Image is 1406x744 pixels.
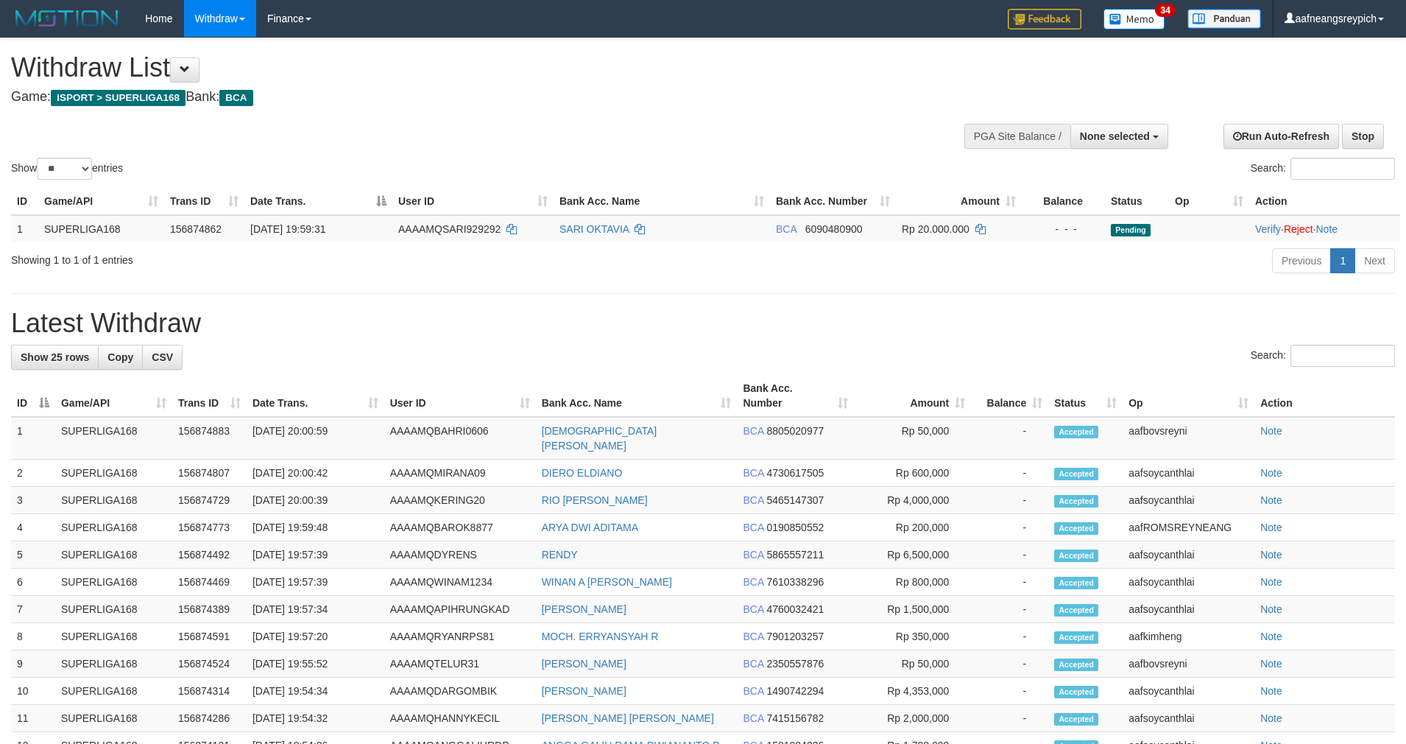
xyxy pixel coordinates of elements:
span: Accepted [1054,604,1098,617]
td: AAAAMQKERING20 [384,487,536,514]
td: [DATE] 20:00:39 [247,487,384,514]
td: aafROMSREYNEANG [1123,514,1254,541]
a: Note [1260,549,1282,561]
a: Note [1260,603,1282,615]
td: SUPERLIGA168 [55,705,172,732]
a: ARYA DWI ADITAMA [542,522,638,533]
td: 156874469 [172,569,247,596]
label: Search: [1251,345,1395,367]
td: SUPERLIGA168 [55,487,172,514]
th: Bank Acc. Name: activate to sort column ascending [536,375,738,417]
th: ID [11,188,38,215]
div: - - - [1028,222,1099,236]
span: Accepted [1054,631,1098,644]
td: - [971,705,1048,732]
span: Accepted [1054,550,1098,562]
td: 156874524 [172,650,247,678]
img: Feedback.jpg [1008,9,1081,29]
td: - [971,596,1048,623]
th: Op: activate to sort column ascending [1169,188,1249,215]
span: Accepted [1054,577,1098,589]
td: 156874492 [172,541,247,569]
td: SUPERLIGA168 [55,650,172,678]
td: - [971,650,1048,678]
th: User ID: activate to sort column ascending [392,188,554,215]
a: [PERSON_NAME] [542,603,626,615]
td: SUPERLIGA168 [55,678,172,705]
td: 156874807 [172,460,247,487]
th: Bank Acc. Number: activate to sort column ascending [737,375,854,417]
td: SUPERLIGA168 [55,596,172,623]
span: Accepted [1054,659,1098,671]
a: Copy [98,345,143,370]
td: 8 [11,623,55,650]
span: BCA [743,425,763,437]
a: DIERO ELDIANO [542,467,623,479]
span: Rp 20.000.000 [902,223,969,235]
td: - [971,514,1048,541]
td: SUPERLIGA168 [55,460,172,487]
a: Note [1260,494,1282,506]
a: Note [1315,223,1338,235]
span: [DATE] 19:59:31 [250,223,325,235]
td: aafsoycanthlai [1123,460,1254,487]
a: SARI OKTAVIA [559,223,629,235]
span: Accepted [1054,522,1098,535]
div: PGA Site Balance / [964,124,1070,149]
span: None selected [1080,130,1150,142]
td: Rp 50,000 [854,417,971,460]
th: Action [1254,375,1395,417]
td: aafsoycanthlai [1123,705,1254,732]
h1: Latest Withdraw [11,309,1395,338]
td: 156874591 [172,623,247,650]
img: panduan.png [1187,9,1261,29]
th: Action [1249,188,1400,215]
span: BCA [743,603,763,615]
td: [DATE] 20:00:42 [247,460,384,487]
td: AAAAMQBAROK8877 [384,514,536,541]
td: 4 [11,514,55,541]
td: AAAAMQBAHRI0606 [384,417,536,460]
td: Rp 4,353,000 [854,678,971,705]
span: ISPORT > SUPERLIGA168 [51,90,186,106]
td: Rp 50,000 [854,650,971,678]
th: Op: activate to sort column ascending [1123,375,1254,417]
button: None selected [1070,124,1168,149]
span: Copy 5465147307 to clipboard [766,494,824,506]
td: 5 [11,541,55,569]
a: Stop [1342,124,1384,149]
img: Button%20Memo.svg [1103,9,1165,29]
td: Rp 6,500,000 [854,541,971,569]
td: Rp 800,000 [854,569,971,596]
td: Rp 4,000,000 [854,487,971,514]
td: [DATE] 19:55:52 [247,650,384,678]
span: Accepted [1054,686,1098,698]
span: BCA [743,576,763,588]
th: Amount: activate to sort column ascending [854,375,971,417]
span: CSV [152,351,173,363]
th: Trans ID: activate to sort column ascending [172,375,247,417]
a: 1 [1330,248,1355,273]
span: BCA [219,90,252,106]
th: Date Trans.: activate to sort column descending [244,188,392,215]
td: Rp 1,500,000 [854,596,971,623]
td: aafsoycanthlai [1123,569,1254,596]
td: 1 [11,417,55,460]
td: Rp 2,000,000 [854,705,971,732]
td: SUPERLIGA168 [55,514,172,541]
span: BCA [776,223,796,235]
span: BCA [743,712,763,724]
span: Copy 6090480900 to clipboard [805,223,863,235]
span: BCA [743,522,763,533]
td: 6 [11,569,55,596]
a: Note [1260,425,1282,437]
span: BCA [743,658,763,670]
span: Accepted [1054,495,1098,508]
td: AAAAMQHANNYKECIL [384,705,536,732]
td: SUPERLIGA168 [55,541,172,569]
a: [DEMOGRAPHIC_DATA][PERSON_NAME] [542,425,657,452]
td: Rp 350,000 [854,623,971,650]
td: [DATE] 20:00:59 [247,417,384,460]
label: Show entries [11,158,123,180]
h4: Game: Bank: [11,90,922,105]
